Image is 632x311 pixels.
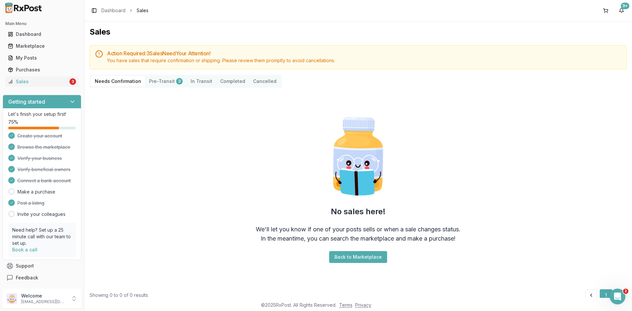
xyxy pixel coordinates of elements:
[17,133,62,139] span: Create your account
[90,27,627,37] h1: Sales
[3,272,81,284] button: Feedback
[8,43,76,49] div: Marketplace
[17,189,55,195] a: Make a purchase
[17,166,70,173] span: Verify beneficial owners
[16,274,38,281] span: Feedback
[17,211,66,218] a: Invite your colleagues
[17,200,44,206] span: Post a listing
[249,76,280,87] button: Cancelled
[8,119,18,125] span: 75 %
[5,21,79,26] h2: Main Menu
[8,111,76,117] p: Let's finish your setup first!
[90,292,148,298] div: Showing 0 to 0 of 0 results
[3,29,81,39] button: Dashboard
[17,144,70,150] span: Browse the marketplace
[621,3,629,9] div: 9+
[3,76,81,87] button: Sales3
[8,78,68,85] div: Sales
[8,98,45,106] h3: Getting started
[600,289,612,301] button: 1
[3,41,81,51] button: Marketplace
[3,3,45,13] img: RxPost Logo
[329,251,387,263] button: Back to Marketplace
[3,65,81,75] button: Purchases
[176,78,183,85] div: 3
[3,53,81,63] button: My Posts
[21,299,67,304] p: [EMAIL_ADDRESS][DOMAIN_NAME]
[12,227,72,246] p: Need help? Set up a 25 minute call with our team to set up.
[610,289,625,304] iframe: Intercom live chat
[69,78,76,85] div: 3
[17,177,71,184] span: Connect a bank account
[187,76,216,87] button: In Transit
[3,260,81,272] button: Support
[17,155,62,162] span: Verify your business
[21,293,67,299] p: Welcome
[7,293,17,304] img: User avatar
[5,40,79,52] a: Marketplace
[137,7,148,14] span: Sales
[5,52,79,64] a: My Posts
[91,76,145,87] button: Needs Confirmation
[101,7,125,14] a: Dashboard
[339,302,353,308] a: Terms
[5,76,79,88] a: Sales3
[145,76,187,87] button: Pre-Transit
[107,51,621,56] h5: Action Required: 3 Sale s Need Your Attention!
[5,28,79,40] a: Dashboard
[101,7,148,14] nav: breadcrumb
[8,66,76,73] div: Purchases
[8,55,76,61] div: My Posts
[261,234,456,243] div: In the meantime, you can search the marketplace and make a purchase!
[331,206,385,217] h2: No sales here!
[256,225,461,234] div: We'll let you know if one of your posts sells or when a sale changes status.
[355,302,371,308] a: Privacy
[107,57,621,64] div: You have sales that require confirmation or shipping. Please review them promptly to avoid cancel...
[8,31,76,38] div: Dashboard
[616,5,627,16] button: 9+
[216,76,249,87] button: Completed
[12,247,38,252] a: Book a call
[5,64,79,76] a: Purchases
[316,114,400,198] img: Smart Pill Bottle
[623,289,628,294] span: 2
